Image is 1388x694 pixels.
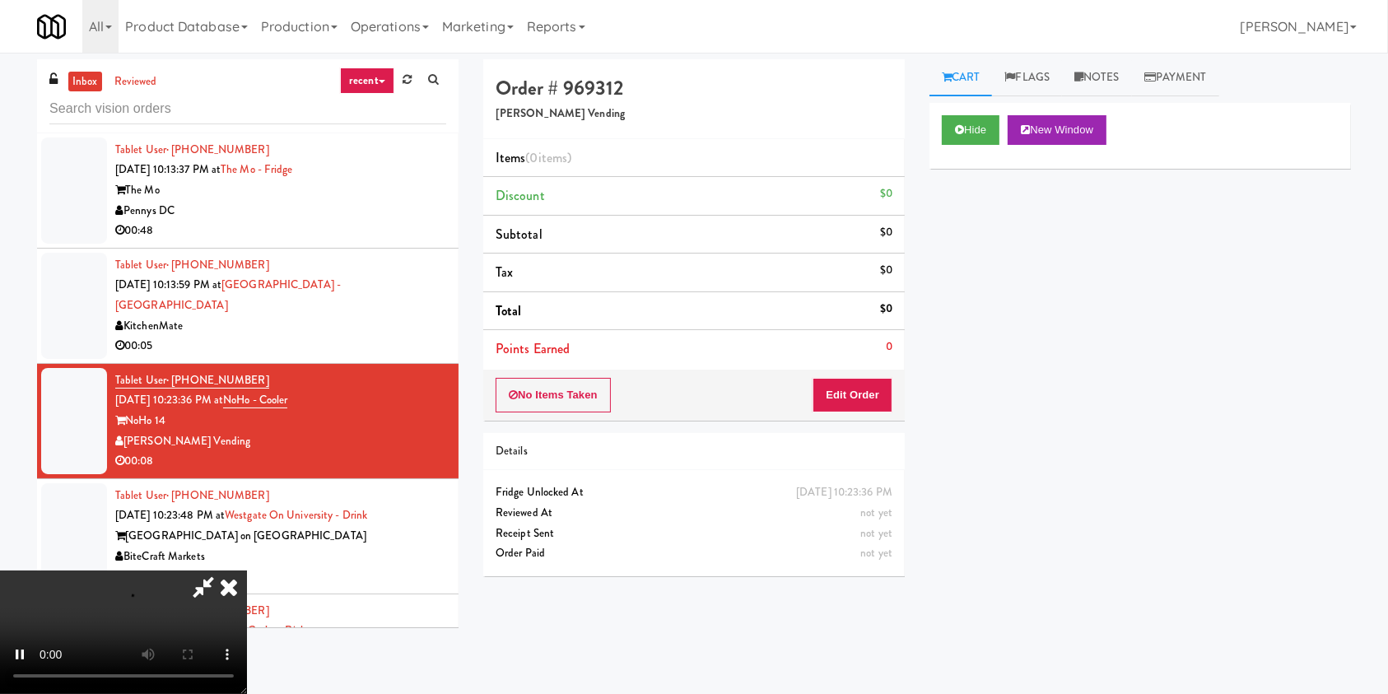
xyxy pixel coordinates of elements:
[166,487,269,503] span: · [PHONE_NUMBER]
[496,503,892,524] div: Reviewed At
[496,186,545,205] span: Discount
[496,108,892,120] h5: [PERSON_NAME] Vending
[880,299,892,319] div: $0
[496,301,522,320] span: Total
[68,72,102,92] a: inbox
[1062,59,1132,96] a: Notes
[992,59,1062,96] a: Flags
[880,222,892,243] div: $0
[37,479,459,594] li: Tablet User· [PHONE_NUMBER][DATE] 10:23:48 PM atWestgate on University - Drink[GEOGRAPHIC_DATA] o...
[37,249,459,364] li: Tablet User· [PHONE_NUMBER][DATE] 10:13:59 PM at[GEOGRAPHIC_DATA] - [GEOGRAPHIC_DATA]KitchenMate0...
[525,148,571,167] span: (0 )
[110,72,161,92] a: reviewed
[115,201,446,221] div: Pennys DC
[496,263,513,282] span: Tax
[223,392,287,408] a: NoHo - Cooler
[221,161,293,177] a: The Mo - Fridge
[115,487,269,503] a: Tablet User· [PHONE_NUMBER]
[115,507,225,523] span: [DATE] 10:23:48 PM at
[115,221,446,241] div: 00:48
[1008,115,1106,145] button: New Window
[813,378,892,412] button: Edit Order
[115,142,269,157] a: Tablet User· [PHONE_NUMBER]
[115,392,223,408] span: [DATE] 10:23:36 PM at
[226,622,310,638] a: Axis Cooler - Right
[115,316,446,337] div: KitchenMate
[929,59,993,96] a: Cart
[115,566,446,587] div: 00:11
[37,364,459,479] li: Tablet User· [PHONE_NUMBER][DATE] 10:23:36 PM atNoHo - CoolerNoHo 14[PERSON_NAME] Vending00:08
[496,378,611,412] button: No Items Taken
[880,260,892,281] div: $0
[496,441,892,462] div: Details
[115,277,221,292] span: [DATE] 10:13:59 PM at
[37,133,459,249] li: Tablet User· [PHONE_NUMBER][DATE] 10:13:37 PM atThe Mo - FridgeThe MoPennys DC00:48
[115,411,446,431] div: NoHo 14
[115,277,341,313] a: [GEOGRAPHIC_DATA] - [GEOGRAPHIC_DATA]
[496,524,892,544] div: Receipt Sent
[860,505,892,520] span: not yet
[166,257,269,272] span: · [PHONE_NUMBER]
[496,339,570,358] span: Points Earned
[115,257,269,272] a: Tablet User· [PHONE_NUMBER]
[1132,59,1219,96] a: Payment
[496,148,571,167] span: Items
[37,12,66,41] img: Micromart
[880,184,892,204] div: $0
[49,94,446,124] input: Search vision orders
[115,547,446,567] div: BiteCraft Markets
[115,372,269,389] a: Tablet User· [PHONE_NUMBER]
[942,115,999,145] button: Hide
[496,225,543,244] span: Subtotal
[340,68,394,94] a: recent
[166,142,269,157] span: · [PHONE_NUMBER]
[115,431,446,452] div: [PERSON_NAME] Vending
[886,337,892,357] div: 0
[796,482,892,503] div: [DATE] 10:23:36 PM
[860,545,892,561] span: not yet
[860,525,892,541] span: not yet
[115,336,446,356] div: 00:05
[496,543,892,564] div: Order Paid
[538,148,568,167] ng-pluralize: items
[496,77,892,99] h4: Order # 969312
[496,482,892,503] div: Fridge Unlocked At
[115,451,446,472] div: 00:08
[115,161,221,177] span: [DATE] 10:13:37 PM at
[166,372,269,388] span: · [PHONE_NUMBER]
[115,180,446,201] div: The Mo
[115,526,446,547] div: [GEOGRAPHIC_DATA] on [GEOGRAPHIC_DATA]
[225,507,367,523] a: Westgate on University - Drink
